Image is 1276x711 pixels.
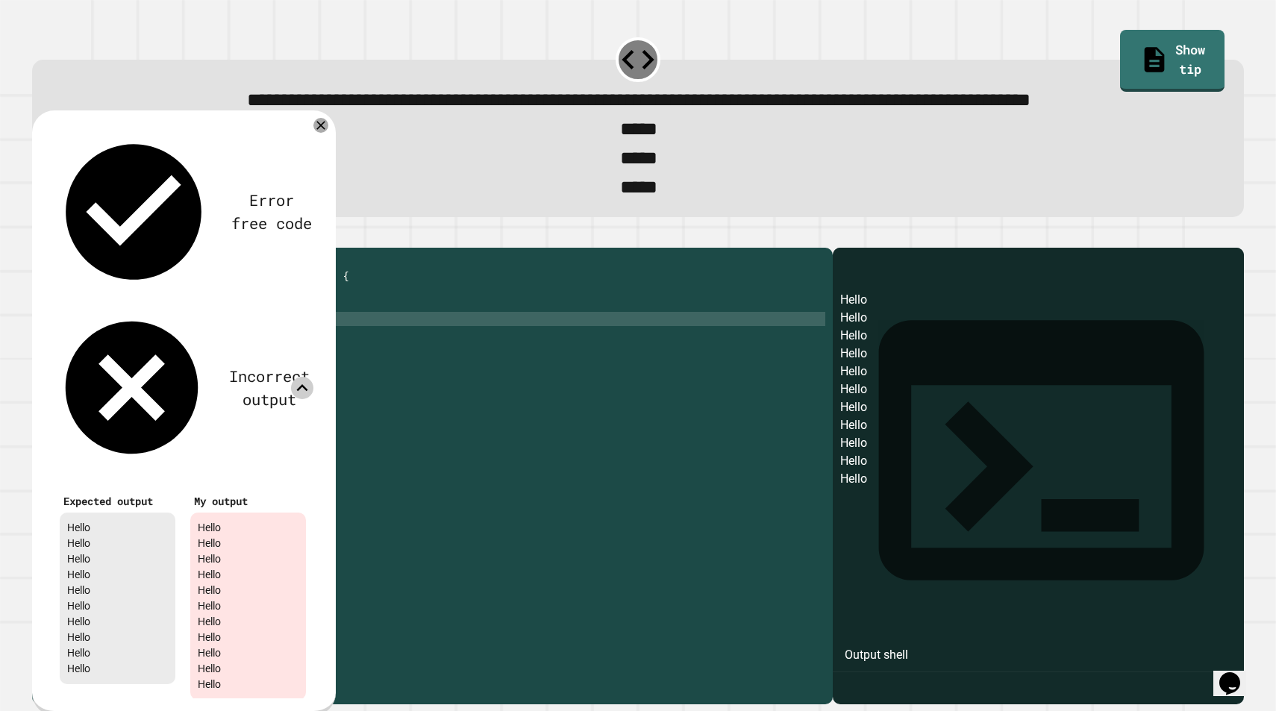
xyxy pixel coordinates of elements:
a: Show tip [1120,30,1225,92]
div: Incorrect output [226,365,313,411]
iframe: chat widget [1213,651,1261,696]
div: Error free code [230,189,313,235]
div: Expected output [63,493,172,509]
div: My output [194,493,302,509]
div: Hello Hello Hello Hello Hello Hello Hello Hello Hello Hello [60,513,175,684]
div: Hello Hello Hello Hello Hello Hello Hello Hello Hello Hello Hello [840,291,1237,704]
div: Hello Hello Hello Hello Hello Hello Hello Hello Hello Hello Hello [190,513,306,700]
